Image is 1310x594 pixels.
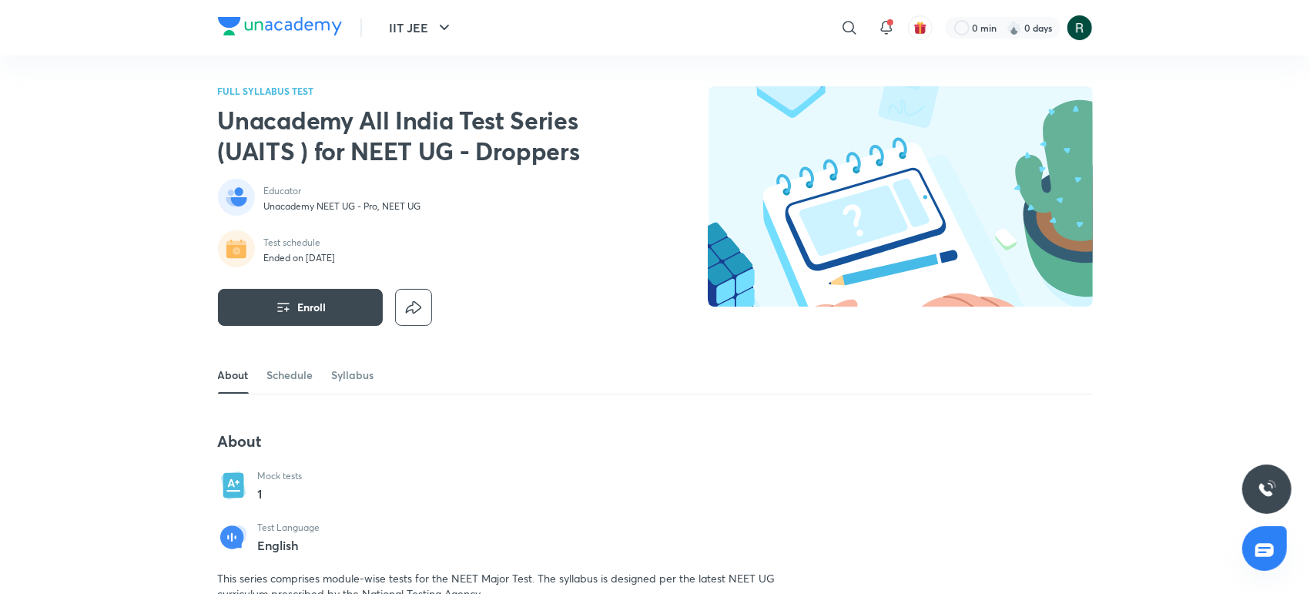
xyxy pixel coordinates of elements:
[380,12,463,43] button: IIT JEE
[1067,15,1093,41] img: Khushi Gupta
[908,15,933,40] button: avatar
[264,237,336,249] p: Test schedule
[218,431,797,451] h4: About
[264,200,421,213] p: Unacademy NEET UG - Pro, NEET UG
[267,357,313,394] a: Schedule
[218,289,383,326] button: Enroll
[264,185,421,197] p: Educator
[258,522,320,534] p: Test Language
[258,485,303,503] p: 1
[218,105,612,166] h2: Unacademy All India Test Series (UAITS ) for NEET UG - Droppers
[218,17,342,35] img: Company Logo
[1258,480,1276,498] img: ttu
[258,470,303,482] p: Mock tests
[264,252,336,264] p: Ended on [DATE]
[258,539,320,552] p: English
[1007,20,1022,35] img: streak
[218,357,249,394] a: About
[298,300,327,315] span: Enroll
[913,21,927,35] img: avatar
[218,86,612,96] p: FULL SYLLABUS TEST
[218,17,342,39] a: Company Logo
[332,357,374,394] a: Syllabus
